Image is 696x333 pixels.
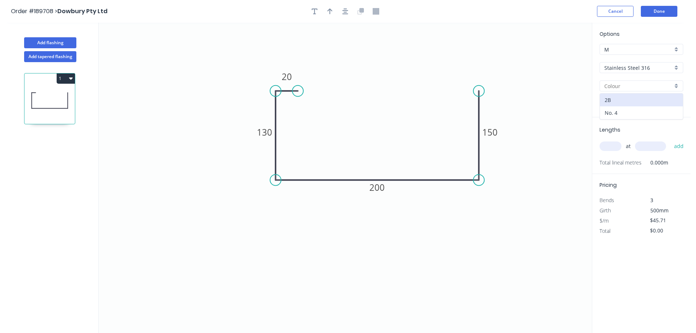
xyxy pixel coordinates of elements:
[600,126,620,133] span: Lengths
[99,23,592,333] svg: 0
[604,82,673,90] input: Colour
[650,197,653,204] span: 3
[600,227,611,234] span: Total
[11,7,57,15] span: Order #189708 >
[641,6,677,17] button: Done
[600,197,614,204] span: Bends
[600,217,609,224] span: $/m
[600,181,617,189] span: Pricing
[600,30,620,38] span: Options
[600,158,642,168] span: Total lineal metres
[670,140,688,152] button: add
[482,126,498,138] tspan: 150
[282,71,292,83] tspan: 20
[57,7,107,15] span: Dowbury Pty Ltd
[604,46,673,53] input: Price level
[626,141,631,151] span: at
[650,207,669,214] span: 500mm
[600,207,611,214] span: Girth
[57,73,75,84] button: 1
[369,181,385,193] tspan: 200
[597,6,634,17] button: Cancel
[642,158,668,168] span: 0.000m
[257,126,272,138] tspan: 130
[600,106,683,119] div: No. 4
[604,64,673,72] input: Material
[600,94,683,106] div: 2B
[24,37,76,48] button: Add flashing
[24,51,76,62] button: Add tapered flashing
